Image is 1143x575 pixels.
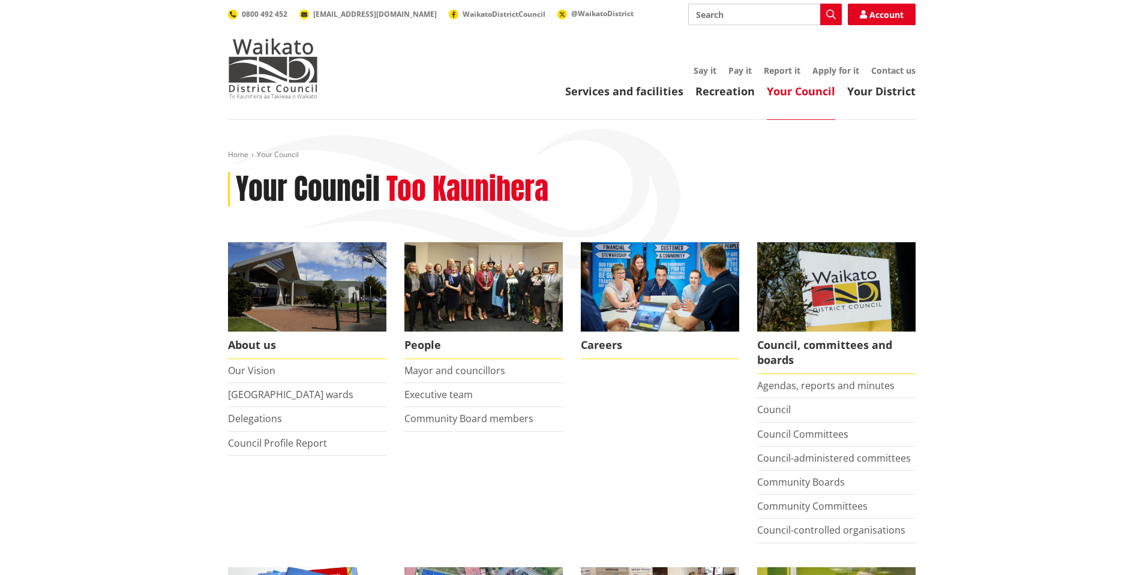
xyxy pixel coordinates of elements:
img: Waikato District Council - Te Kaunihera aa Takiwaa o Waikato [228,38,318,98]
a: WaikatoDistrictCouncil [449,9,545,19]
a: Home [228,149,248,159]
a: Council-administered committees [757,451,911,465]
span: @WaikatoDistrict [571,8,634,19]
span: [EMAIL_ADDRESS][DOMAIN_NAME] [313,9,437,19]
a: Your District [847,84,916,98]
a: Council-controlled organisations [757,523,905,537]
a: Account [848,4,916,25]
img: 2022 Council [404,242,563,332]
a: Agendas, reports and minutes [757,379,895,392]
span: Council, committees and boards [757,332,916,374]
a: WDC Building 0015 About us [228,242,386,359]
a: Recreation [695,84,755,98]
span: About us [228,332,386,359]
a: 0800 492 452 [228,9,287,19]
a: Mayor and councillors [404,364,505,377]
h2: Too Kaunihera [386,172,548,207]
span: Your Council [257,149,299,159]
a: Apply for it [812,65,859,76]
a: Careers [581,242,739,359]
a: Council Committees [757,428,848,441]
a: Delegations [228,412,282,425]
a: Services and facilities [565,84,683,98]
a: [EMAIL_ADDRESS][DOMAIN_NAME] [299,9,437,19]
span: People [404,332,563,359]
a: 2022 Council People [404,242,563,359]
span: 0800 492 452 [242,9,287,19]
a: Report it [764,65,800,76]
span: WaikatoDistrictCouncil [463,9,545,19]
a: Your Council [767,84,835,98]
a: Waikato-District-Council-sign Council, committees and boards [757,242,916,374]
a: Contact us [871,65,916,76]
span: Careers [581,332,739,359]
a: Council [757,403,791,416]
a: Say it [694,65,716,76]
a: [GEOGRAPHIC_DATA] wards [228,388,353,401]
a: Community Committees [757,499,868,513]
a: Our Vision [228,364,275,377]
nav: breadcrumb [228,150,916,160]
a: Executive team [404,388,473,401]
img: WDC Building 0015 [228,242,386,332]
input: Search input [688,4,842,25]
a: @WaikatoDistrict [557,8,634,19]
a: Council Profile Report [228,436,327,450]
img: Waikato-District-Council-sign [757,242,916,332]
a: Community Board members [404,412,533,425]
img: Office staff in meeting - Career page [581,242,739,332]
a: Pay it [728,65,752,76]
h1: Your Council [236,172,380,207]
a: Community Boards [757,475,845,489]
